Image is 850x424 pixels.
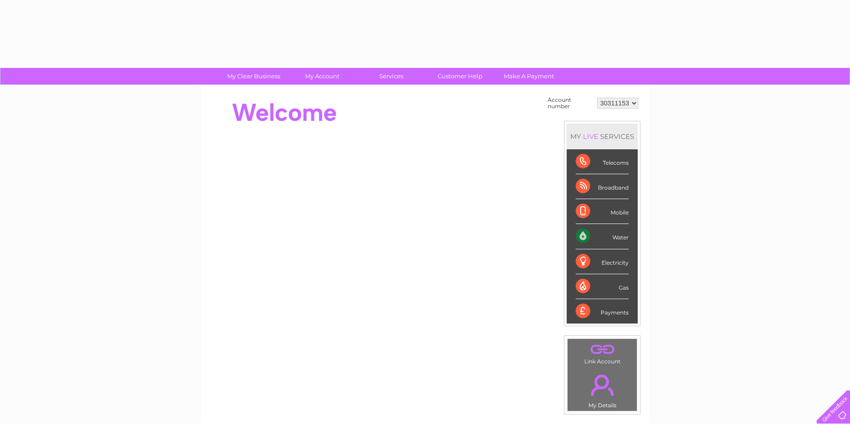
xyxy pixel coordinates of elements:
[567,124,638,149] div: MY SERVICES
[576,174,629,199] div: Broadband
[285,68,360,85] a: My Account
[570,341,635,357] a: .
[570,369,635,401] a: .
[576,299,629,324] div: Payments
[576,149,629,174] div: Telecoms
[576,274,629,299] div: Gas
[567,338,637,367] td: Link Account
[216,68,291,85] a: My Clear Business
[423,68,497,85] a: Customer Help
[581,132,600,141] div: LIVE
[576,249,629,274] div: Electricity
[354,68,429,85] a: Services
[545,95,595,112] td: Account number
[567,367,637,411] td: My Details
[576,224,629,249] div: Water
[492,68,566,85] a: Make A Payment
[576,199,629,224] div: Mobile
